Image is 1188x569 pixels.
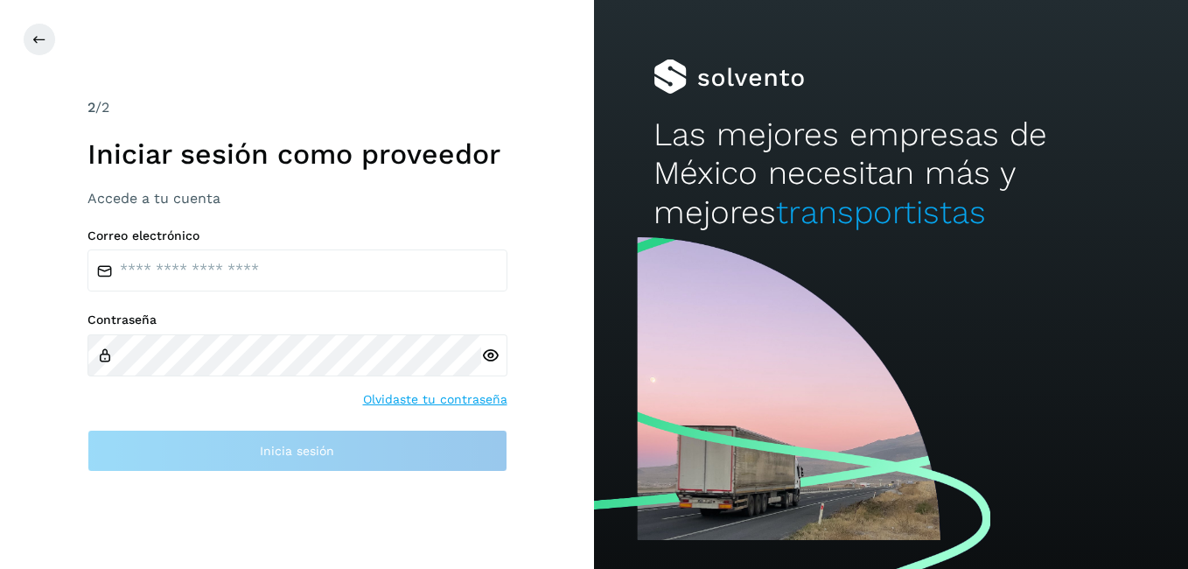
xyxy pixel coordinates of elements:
h1: Iniciar sesión como proveedor [87,137,507,171]
h3: Accede a tu cuenta [87,190,507,207]
span: Inicia sesión [260,445,334,457]
div: /2 [87,97,507,118]
a: Olvidaste tu contraseña [363,390,507,409]
span: 2 [87,99,95,116]
label: Correo electrónico [87,228,507,243]
label: Contraseña [87,313,507,327]
h2: Las mejores empresas de México necesitan más y mejores [653,116,1129,232]
button: Inicia sesión [87,430,507,472]
span: transportistas [776,193,986,231]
